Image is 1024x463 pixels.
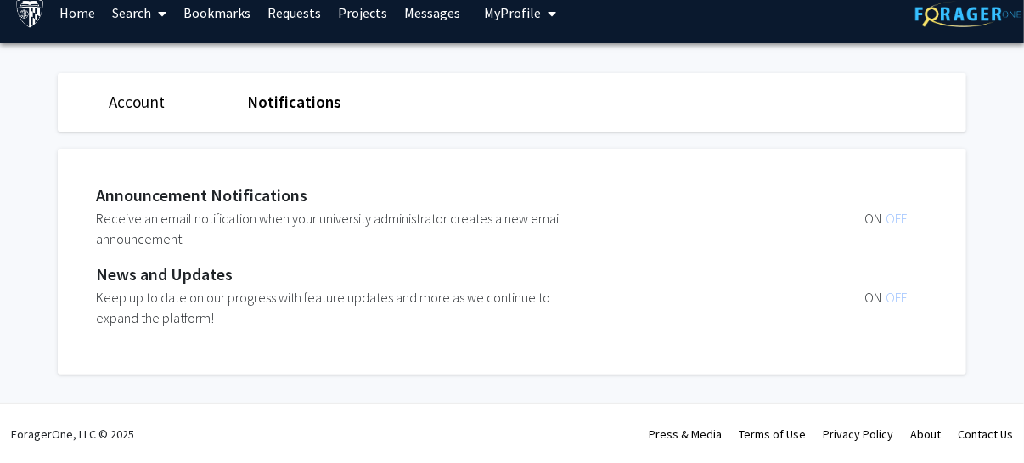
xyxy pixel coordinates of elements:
[96,208,577,249] div: Receive an email notification when your university administrator creates a new email announcement.
[915,1,1021,27] img: ForagerOne Logo
[864,289,886,306] span: ON
[739,426,806,442] a: Terms of Use
[247,92,341,112] a: Notifications
[823,426,893,442] a: Privacy Policy
[109,92,165,112] a: Account
[864,210,886,227] span: ON
[96,262,920,287] div: News and Updates
[886,210,907,227] span: OFF
[886,289,907,306] span: OFF
[485,4,542,21] span: My Profile
[96,287,577,328] div: Keep up to date on our progress with feature updates and more as we continue to expand the platform!
[96,183,920,208] div: Announcement Notifications
[958,426,1013,442] a: Contact Us
[13,387,72,450] iframe: Chat
[649,426,722,442] a: Press & Media
[910,426,941,442] a: About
